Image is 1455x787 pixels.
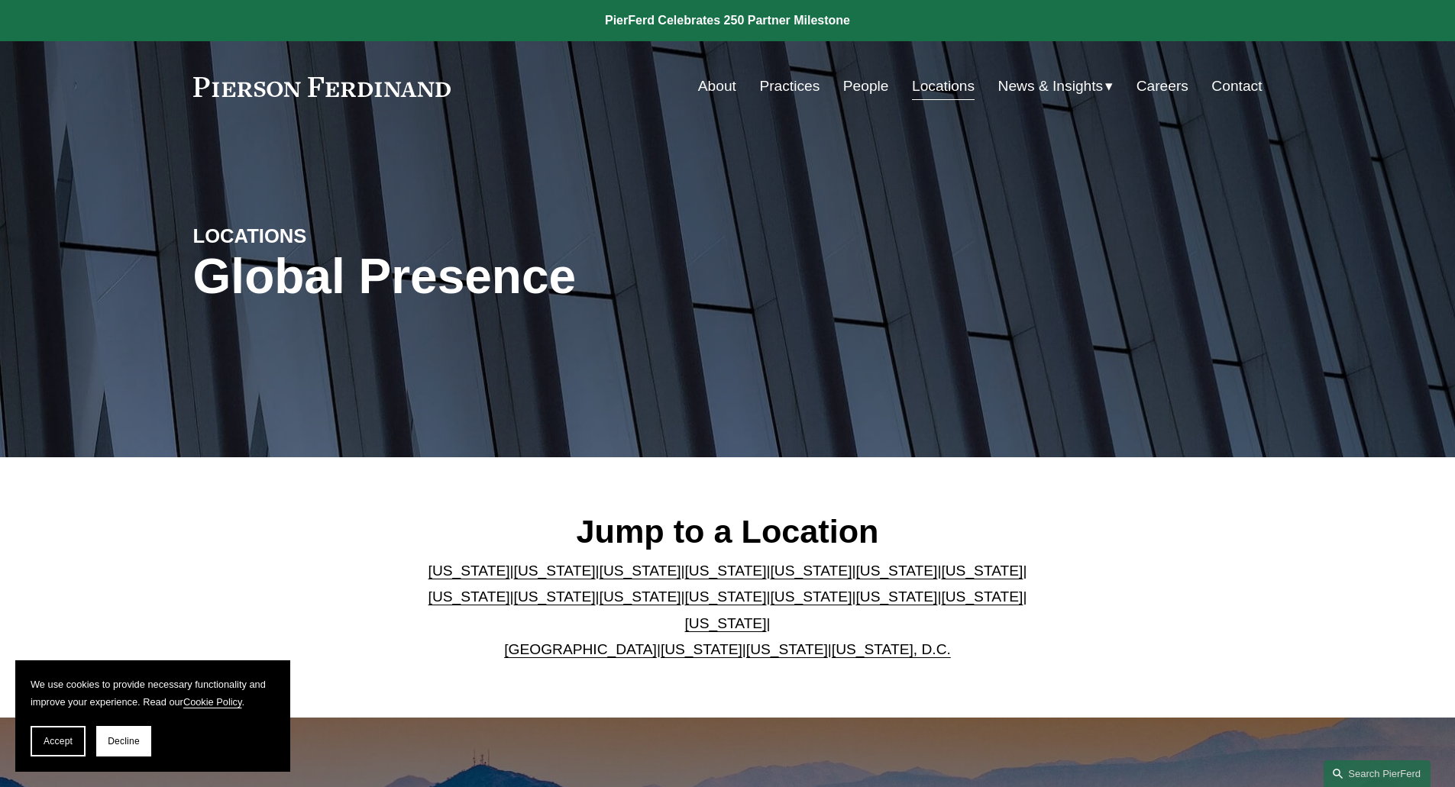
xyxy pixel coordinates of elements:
[514,563,596,579] a: [US_STATE]
[1211,72,1262,101] a: Contact
[15,660,290,772] section: Cookie banner
[941,589,1023,605] a: [US_STATE]
[415,511,1040,551] h2: Jump to a Location
[44,736,73,747] span: Accept
[770,563,852,579] a: [US_STATE]
[415,558,1040,663] p: | | | | | | | | | | | | | | | | | |
[746,641,828,657] a: [US_STATE]
[832,641,951,657] a: [US_STATE], D.C.
[843,72,889,101] a: People
[698,72,736,101] a: About
[108,736,140,747] span: Decline
[183,696,242,708] a: Cookie Policy
[1324,760,1431,787] a: Search this site
[685,563,767,579] a: [US_STATE]
[193,249,906,305] h1: Global Presence
[685,589,767,605] a: [US_STATE]
[941,563,1023,579] a: [US_STATE]
[685,615,767,631] a: [US_STATE]
[998,72,1114,101] a: folder dropdown
[428,563,510,579] a: [US_STATE]
[31,676,275,711] p: We use cookies to provide necessary functionality and improve your experience. Read our .
[855,589,937,605] a: [US_STATE]
[770,589,852,605] a: [US_STATE]
[31,726,86,756] button: Accept
[759,72,820,101] a: Practices
[855,563,937,579] a: [US_STATE]
[504,641,657,657] a: [GEOGRAPHIC_DATA]
[912,72,975,101] a: Locations
[428,589,510,605] a: [US_STATE]
[96,726,151,756] button: Decline
[514,589,596,605] a: [US_STATE]
[600,563,681,579] a: [US_STATE]
[998,73,1104,100] span: News & Insights
[193,224,461,248] h4: LOCATIONS
[1137,72,1188,101] a: Careers
[661,641,742,657] a: [US_STATE]
[600,589,681,605] a: [US_STATE]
